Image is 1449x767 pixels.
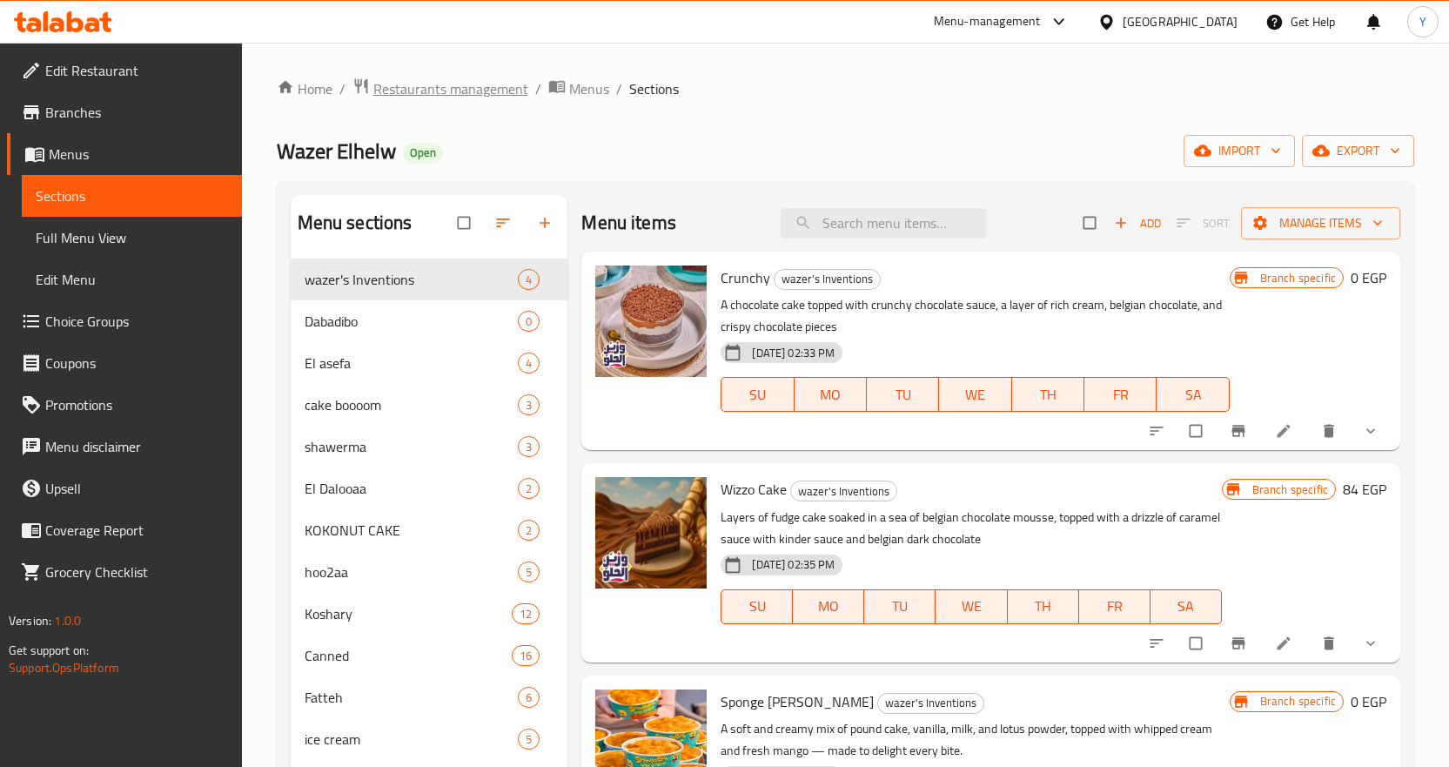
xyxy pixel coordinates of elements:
[1114,213,1161,233] span: Add
[1110,210,1165,237] span: Add item
[291,426,568,468] div: shawerma3
[595,266,707,377] img: Crunchy
[36,227,228,248] span: Full Menu View
[36,269,228,290] span: Edit Menu
[291,384,568,426] div: cake boooom3
[1275,422,1296,440] a: Edit menu item
[1219,624,1261,663] button: Branch-specific-item
[49,144,228,165] span: Menus
[45,562,228,582] span: Grocery Checklist
[867,377,939,412] button: TU
[518,394,540,415] div: items
[802,382,860,407] span: MO
[793,589,864,624] button: MO
[1137,624,1179,663] button: sort-choices
[936,589,1007,624] button: WE
[1253,270,1343,286] span: Branch specific
[721,377,794,412] button: SU
[36,185,228,206] span: Sections
[518,687,540,708] div: items
[721,507,1221,550] p: Layers of fudge cake soaked in a sea of belgian chocolate mousse, topped with a drizzle of carame...
[1184,135,1295,167] button: import
[305,311,519,332] div: Dabadibo
[871,594,929,619] span: TU
[519,564,539,581] span: 5
[519,397,539,414] span: 3
[305,394,519,415] span: cake boooom
[512,645,540,666] div: items
[447,206,484,239] span: Select all sections
[1157,594,1215,619] span: SA
[1253,693,1343,710] span: Branch specific
[291,300,568,342] div: Dabadibo0
[1073,206,1110,239] span: Select section
[277,78,332,99] a: Home
[373,78,528,99] span: Restaurants management
[518,478,540,499] div: items
[581,210,676,236] h2: Menu items
[9,609,51,632] span: Version:
[45,353,228,373] span: Coupons
[305,436,519,457] span: shawerma
[403,143,443,164] div: Open
[939,377,1011,412] button: WE
[291,468,568,509] div: El Dalooaa2
[629,78,679,99] span: Sections
[1197,140,1281,162] span: import
[7,91,242,133] a: Branches
[7,468,242,509] a: Upsell
[1079,589,1150,624] button: FR
[535,78,541,99] li: /
[45,520,228,541] span: Coverage Report
[518,269,540,290] div: items
[45,102,228,123] span: Branches
[22,217,242,259] a: Full Menu View
[305,478,519,499] div: El Dalooaa
[518,520,540,541] div: items
[878,693,983,713] span: wazer's Inventions
[7,384,242,426] a: Promotions
[1164,382,1222,407] span: SA
[22,175,242,217] a: Sections
[1302,135,1414,167] button: export
[721,294,1229,338] p: A chocolate cake topped with crunchy chocolate sauce, a layer of rich cream, belgian chocolate, a...
[339,78,345,99] li: /
[519,355,539,372] span: 4
[519,731,539,748] span: 5
[745,556,842,573] span: [DATE] 02:35 PM
[305,729,519,750] div: ice cream
[728,382,787,407] span: SU
[775,269,880,289] span: wazer's Inventions
[518,436,540,457] div: items
[513,606,539,622] span: 12
[774,269,881,290] div: wazer's Inventions
[526,204,567,242] button: Add section
[305,603,513,624] div: Koshary
[7,50,242,91] a: Edit Restaurant
[305,269,519,290] span: wazer's Inventions
[305,687,519,708] span: Fatteh
[1245,481,1335,498] span: Branch specific
[791,481,896,501] span: wazer's Inventions
[1419,12,1426,31] span: Y
[7,426,242,468] a: Menu disclaimer
[352,77,528,100] a: Restaurants management
[45,311,228,332] span: Choice Groups
[1091,382,1150,407] span: FR
[305,562,519,582] span: hoo2aa
[934,11,1041,32] div: Menu-management
[9,656,119,679] a: Support.OpsPlatform
[946,382,1004,407] span: WE
[519,313,539,330] span: 0
[1310,412,1352,450] button: delete
[45,394,228,415] span: Promotions
[305,520,519,541] div: KOKONUT CAKE
[1150,589,1222,624] button: SA
[291,676,568,718] div: Fatteh6
[1019,382,1077,407] span: TH
[877,693,984,714] div: wazer's Inventions
[1275,635,1296,652] a: Edit menu item
[943,594,1000,619] span: WE
[305,645,513,666] div: Canned
[291,509,568,551] div: KOKONUT CAKE2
